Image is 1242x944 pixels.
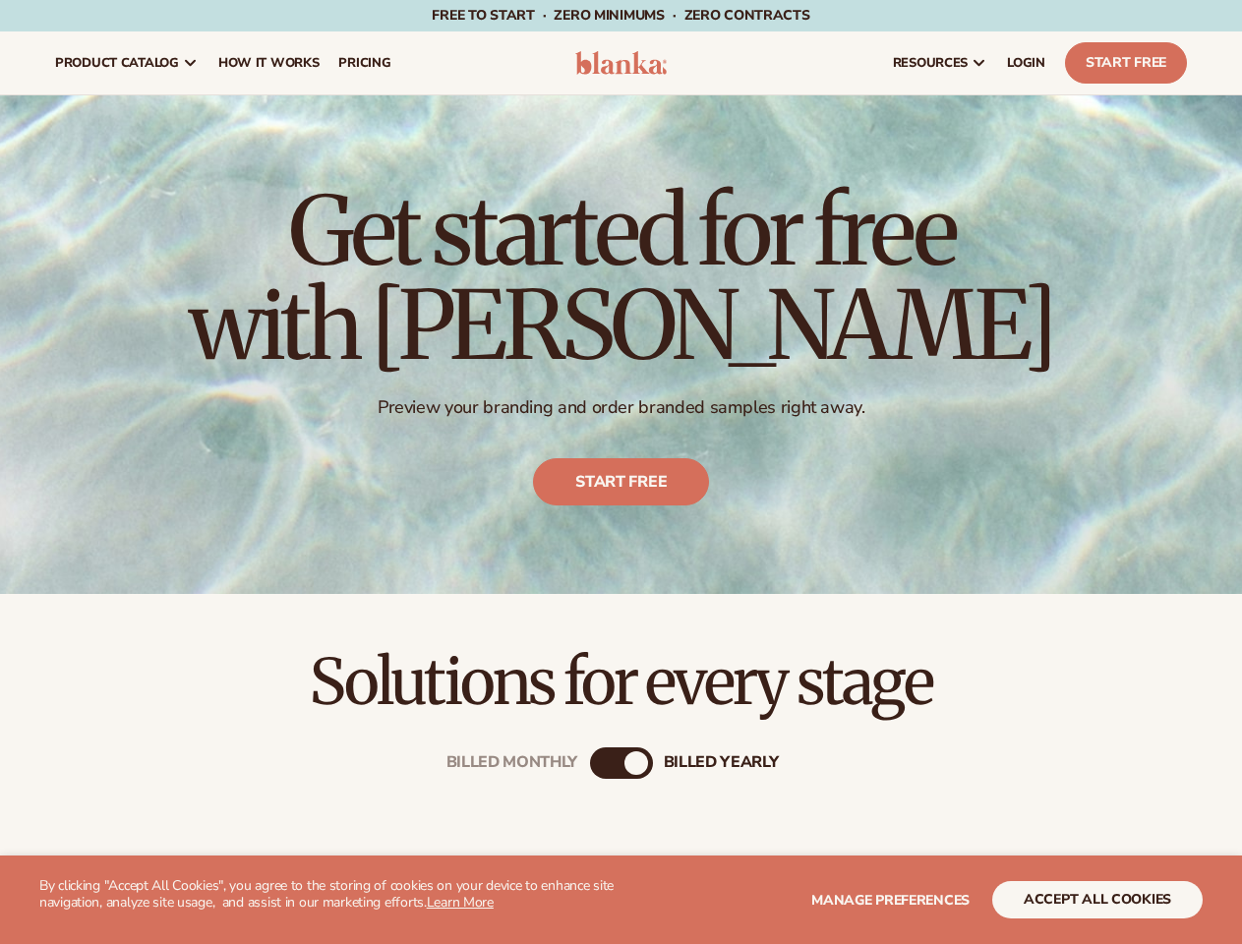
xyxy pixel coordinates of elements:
[893,55,968,71] span: resources
[328,31,400,94] a: pricing
[664,753,779,772] div: billed Yearly
[811,881,970,918] button: Manage preferences
[39,878,621,912] p: By clicking "Accept All Cookies", you agree to the storing of cookies on your device to enhance s...
[883,31,997,94] a: resources
[811,891,970,910] span: Manage preferences
[189,184,1054,373] h1: Get started for free with [PERSON_NAME]
[45,31,208,94] a: product catalog
[446,753,578,772] div: Billed Monthly
[1065,42,1187,84] a: Start Free
[208,31,329,94] a: How It Works
[338,55,390,71] span: pricing
[533,458,709,505] a: Start free
[575,51,668,75] img: logo
[218,55,320,71] span: How It Works
[992,881,1203,918] button: accept all cookies
[55,55,179,71] span: product catalog
[55,649,1187,715] h2: Solutions for every stage
[432,6,809,25] span: Free to start · ZERO minimums · ZERO contracts
[427,893,494,912] a: Learn More
[189,396,1054,419] p: Preview your branding and order branded samples right away.
[1007,55,1045,71] span: LOGIN
[997,31,1055,94] a: LOGIN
